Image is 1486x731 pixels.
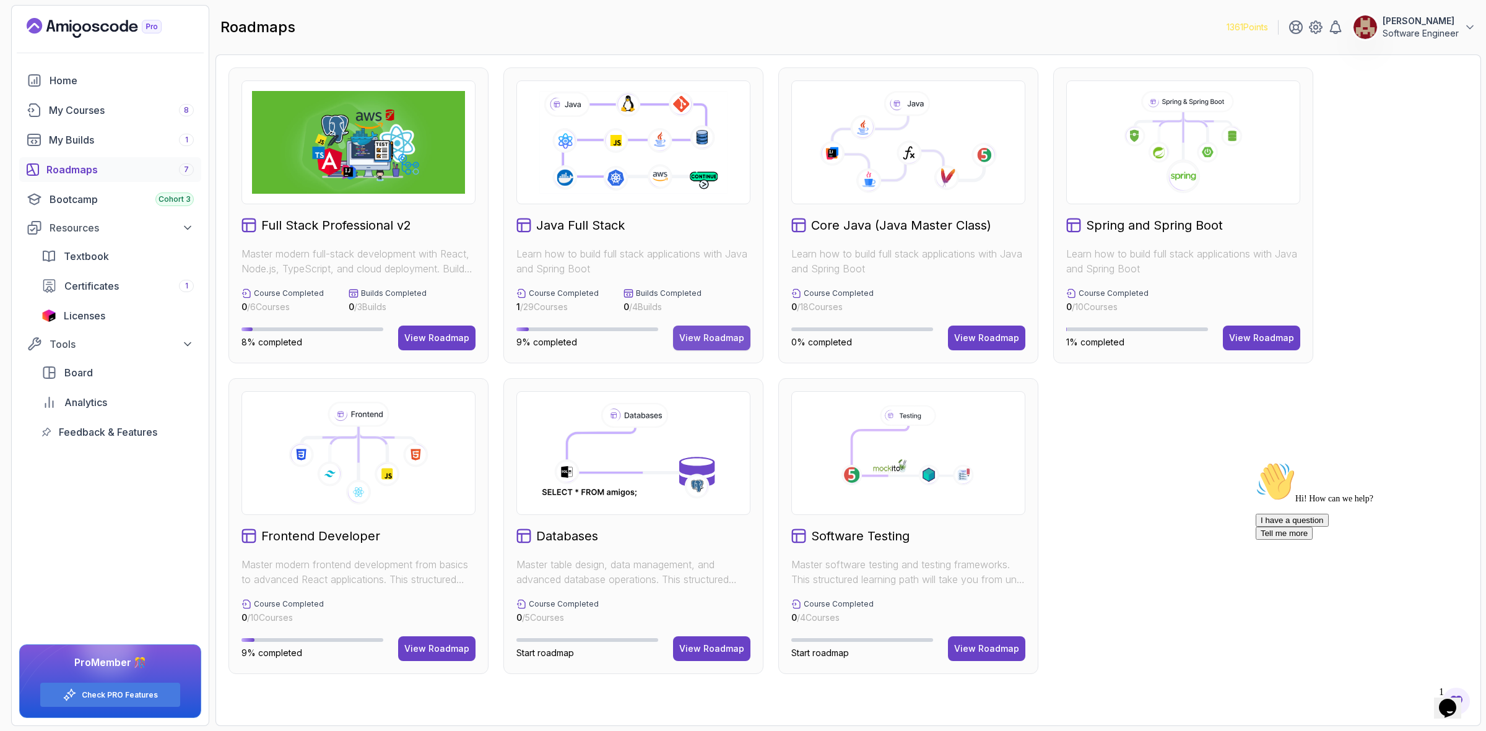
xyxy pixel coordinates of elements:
span: 9% completed [241,647,302,658]
h2: Java Full Stack [536,217,625,234]
a: certificates [34,274,201,298]
p: Master modern frontend development from basics to advanced React applications. This structured le... [241,557,476,587]
button: Resources [19,217,201,239]
a: analytics [34,390,201,415]
p: Learn how to build full stack applications with Java and Spring Boot [516,246,750,276]
p: / 10 Courses [241,612,324,624]
p: / 29 Courses [516,301,599,313]
p: / 18 Courses [791,301,874,313]
div: View Roadmap [679,642,744,655]
button: I have a question [5,57,78,70]
a: textbook [34,244,201,269]
div: View Roadmap [1229,332,1294,344]
span: 0 [241,612,247,623]
p: Course Completed [804,599,874,609]
h2: Core Java (Java Master Class) [811,217,991,234]
span: Certificates [64,279,119,293]
span: 1 [516,301,520,312]
div: View Roadmap [679,332,744,344]
a: Check PRO Features [82,690,158,700]
a: feedback [34,420,201,444]
button: View Roadmap [1223,326,1300,350]
span: 1 [185,281,188,291]
button: View Roadmap [398,636,476,661]
div: My Builds [49,132,194,147]
span: 8 [184,105,189,115]
p: / 5 Courses [516,612,599,624]
h2: Spring and Spring Boot [1086,217,1223,234]
p: / 4 Builds [624,301,702,313]
button: Tell me more [5,70,62,83]
p: Course Completed [254,288,324,298]
p: Builds Completed [361,288,427,298]
div: Tools [50,337,194,352]
span: 0 [349,301,354,312]
span: Start roadmap [516,647,574,658]
h2: Software Testing [811,527,910,545]
a: roadmaps [19,157,201,182]
img: user profile image [1353,15,1377,39]
img: :wave: [5,5,45,45]
p: / 6 Courses [241,301,324,313]
p: Master table design, data management, and advanced database operations. This structured learning ... [516,557,750,587]
span: Cohort 3 [159,194,191,204]
p: Course Completed [254,599,324,609]
a: bootcamp [19,187,201,212]
p: 1361 Points [1227,21,1268,33]
div: Home [50,73,194,88]
div: View Roadmap [954,332,1019,344]
p: Master modern full-stack development with React, Node.js, TypeScript, and cloud deployment. Build... [241,246,476,276]
p: Software Engineer [1383,27,1459,40]
span: 0 [791,612,797,623]
p: Learn how to build full stack applications with Java and Spring Boot [1066,246,1300,276]
p: [PERSON_NAME] [1383,15,1459,27]
button: View Roadmap [673,326,750,350]
div: My Courses [49,103,194,118]
a: Landing page [27,18,190,38]
iframe: chat widget [1434,681,1474,719]
span: 0% completed [791,337,852,347]
span: 0 [516,612,522,623]
a: licenses [34,303,201,328]
h2: roadmaps [220,17,295,37]
a: View Roadmap [398,326,476,350]
div: Roadmaps [46,162,194,177]
button: user profile image[PERSON_NAME]Software Engineer [1353,15,1476,40]
div: View Roadmap [404,332,469,344]
a: builds [19,128,201,152]
p: / 3 Builds [349,301,427,313]
span: 7 [184,165,189,175]
span: 0 [241,301,247,312]
div: Resources [50,220,194,235]
span: 0 [791,301,797,312]
span: Analytics [64,395,107,410]
span: 0 [1066,301,1072,312]
h2: Full Stack Professional v2 [261,217,411,234]
p: Course Completed [529,599,599,609]
img: Full Stack Professional v2 [252,91,465,194]
button: View Roadmap [673,636,750,661]
p: Course Completed [529,288,599,298]
button: View Roadmap [948,636,1025,661]
a: board [34,360,201,385]
a: View Roadmap [948,326,1025,350]
img: jetbrains icon [41,309,56,322]
span: Board [64,365,93,380]
span: Start roadmap [791,647,849,658]
span: Feedback & Features [59,425,157,439]
p: / 4 Courses [791,612,874,624]
p: Master software testing and testing frameworks. This structured learning path will take you from ... [791,557,1025,587]
div: View Roadmap [954,642,1019,655]
p: Course Completed [804,288,874,298]
p: Builds Completed [636,288,702,298]
h2: Databases [536,527,598,545]
span: 9% completed [516,337,577,347]
span: 8% completed [241,337,302,347]
a: home [19,68,201,93]
span: 1 [185,135,188,145]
